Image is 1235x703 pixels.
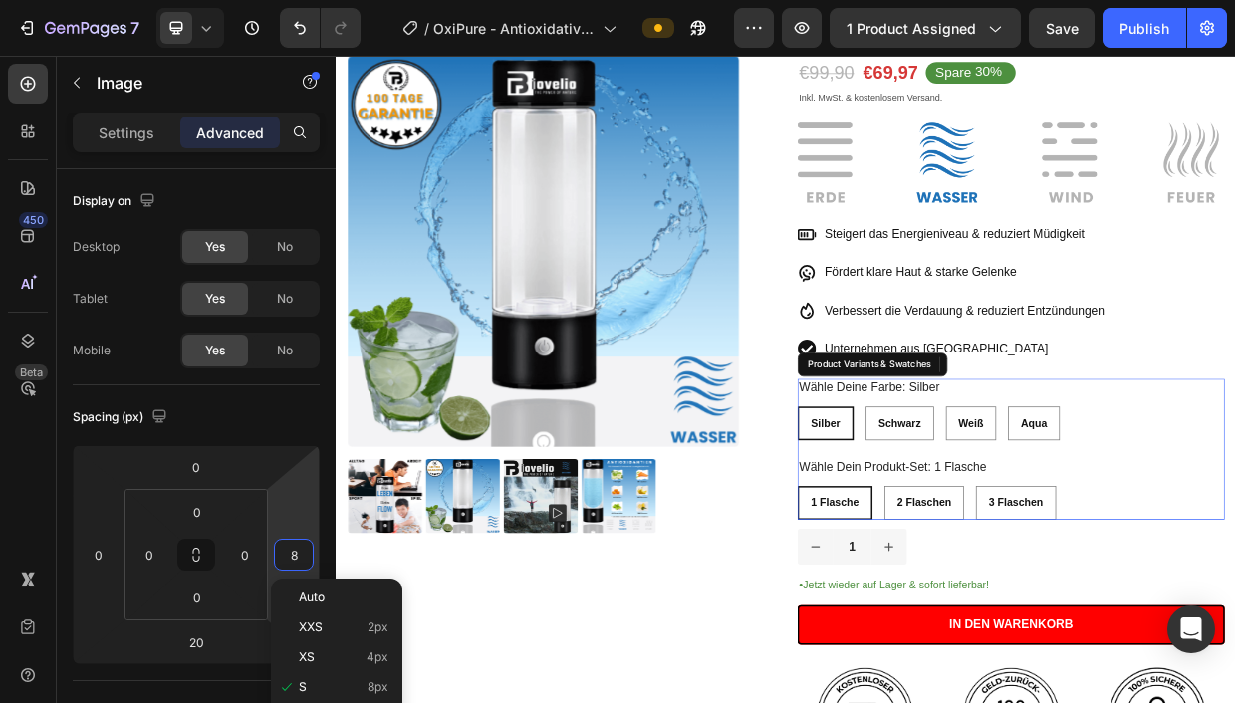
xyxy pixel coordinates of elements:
[630,482,669,498] span: Silber
[84,540,114,570] input: 0
[424,18,429,39] span: /
[847,18,976,39] span: 1 product assigned
[130,16,139,40] p: 7
[15,364,48,380] div: Beta
[73,188,159,215] div: Display on
[205,238,225,256] span: Yes
[73,404,171,431] div: Spacing (px)
[205,290,225,308] span: Yes
[368,680,388,694] span: 8px
[648,275,1021,304] p: Fördert klare Haut & starke Gelenke
[710,629,758,677] button: increment
[277,342,293,359] span: No
[630,586,694,602] span: 1 Flasche
[176,627,216,657] input: 20
[277,238,293,256] span: No
[73,290,108,308] div: Tablet
[299,620,323,634] span: XXS
[299,590,325,604] span: Auto
[97,71,266,95] p: Image
[8,8,148,48] button: 7
[720,482,777,498] span: Schwarz
[1119,18,1169,39] div: Publish
[615,46,1178,68] p: Inkl. MwSt. & kostenlosem Versand.
[367,650,388,664] span: 4px
[279,540,309,570] input: s
[99,122,154,143] p: Settings
[648,376,1021,405] p: Unternehmen aus [GEOGRAPHIC_DATA]
[1029,8,1095,48] button: Save
[433,18,595,39] span: OxiPure - Antioxidative Energie für Ihre Zellen
[648,224,1021,253] p: Steigert das Energieniveau & reduziert Müdigkeit
[176,452,216,482] input: 0
[336,56,1235,703] iframe: Design area
[205,342,225,359] span: Yes
[830,8,1021,48] button: 1 product assigned
[660,629,710,677] input: quantity
[745,586,817,602] span: 2 Flaschen
[613,536,865,561] legend: wähle dein produkt-set: 1 flasche
[177,583,217,612] input: 0px
[280,8,361,48] div: Undo/Redo
[621,402,794,420] div: Product Variants & Swatches
[1167,605,1215,653] div: Open Intercom Messenger
[73,238,120,256] div: Desktop
[134,540,164,570] input: 0px
[909,482,944,498] span: Aqua
[299,680,307,694] span: S
[648,326,1021,354] p: Verbessert die Verdauung & reduziert Entzündungen
[73,342,111,359] div: Mobile
[613,90,1172,201] img: gempages_576422648678974403-e285cf4d-304e-4efc-a080-c10cac8be67d.png
[299,650,315,664] span: XS
[827,482,860,498] span: Weiß
[196,122,264,143] p: Advanced
[368,620,388,634] span: 2px
[1046,20,1079,37] span: Save
[866,586,938,602] span: 3 Flaschen
[613,629,660,677] button: decrement
[613,430,804,455] legend: wähle deine farbe: silber
[277,290,293,308] span: No
[1103,8,1186,48] button: Publish
[19,212,48,228] div: 450
[230,540,260,570] input: 0px
[177,497,217,527] input: 0px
